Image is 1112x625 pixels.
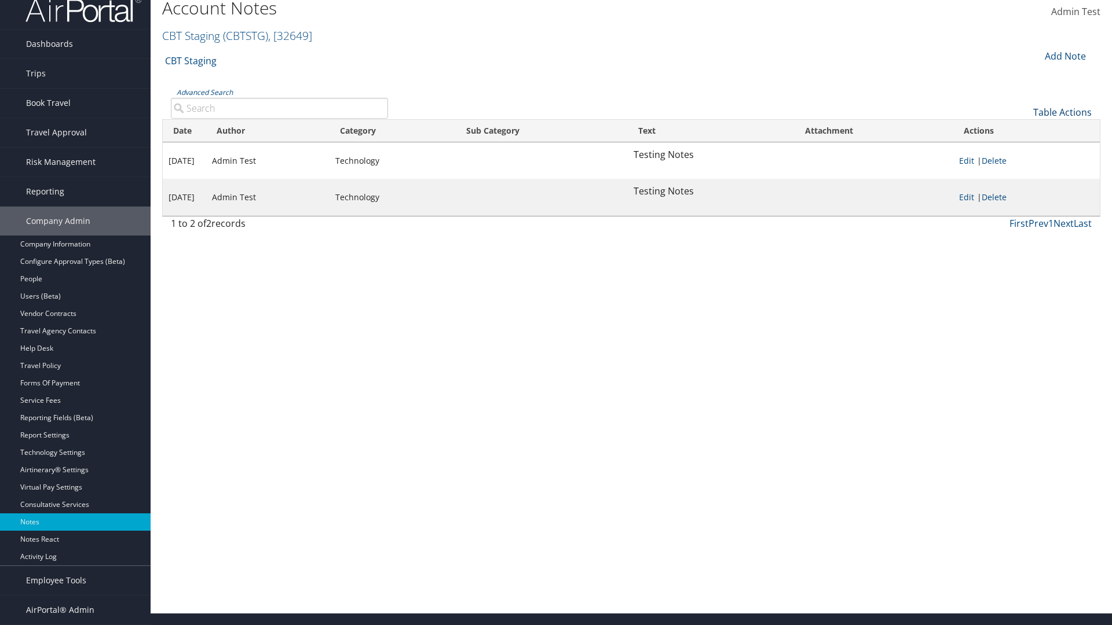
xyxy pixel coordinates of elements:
td: [DATE] [163,179,206,216]
span: Book Travel [26,89,71,117]
span: , [ 32649 ] [268,28,312,43]
th: Sub Category: activate to sort column ascending [456,120,628,142]
td: | [953,179,1100,216]
a: CBT Staging [165,49,217,72]
p: Testing Notes [634,148,788,163]
th: Category: activate to sort column ascending [330,120,456,142]
span: Reporting [26,177,64,206]
a: Advanced Search [177,87,233,97]
td: Admin Test [206,142,330,179]
a: Delete [982,155,1007,166]
a: Next [1054,217,1074,230]
p: Testing Notes [634,184,788,199]
a: 1 [1048,217,1054,230]
span: Admin Test [1051,5,1100,18]
span: Company Admin [26,207,90,236]
td: Technology [330,142,456,179]
span: AirPortal® Admin [26,595,94,624]
span: Dashboards [26,30,73,58]
td: | [953,142,1100,179]
a: Prev [1029,217,1048,230]
span: Employee Tools [26,566,86,595]
a: First [1009,217,1029,230]
a: Table Actions [1033,106,1092,119]
th: Actions [953,120,1100,142]
span: 2 [206,217,211,230]
span: Travel Approval [26,118,87,147]
span: Trips [26,59,46,88]
td: Admin Test [206,179,330,216]
th: Date: activate to sort column ascending [163,120,206,142]
a: CBT Staging [162,28,312,43]
a: Edit [959,155,974,166]
th: Text: activate to sort column ascending [628,120,794,142]
input: Advanced Search [171,98,388,119]
td: Technology [330,179,456,216]
td: [DATE] [163,142,206,179]
span: ( CBTSTG ) [223,28,268,43]
a: Edit [959,192,974,203]
span: Risk Management [26,148,96,177]
th: Attachment: activate to sort column ascending [795,120,953,142]
div: Add Note [1037,49,1092,63]
div: 1 to 2 of records [171,216,388,236]
th: Author [206,120,330,142]
a: Delete [982,192,1007,203]
a: Last [1074,217,1092,230]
